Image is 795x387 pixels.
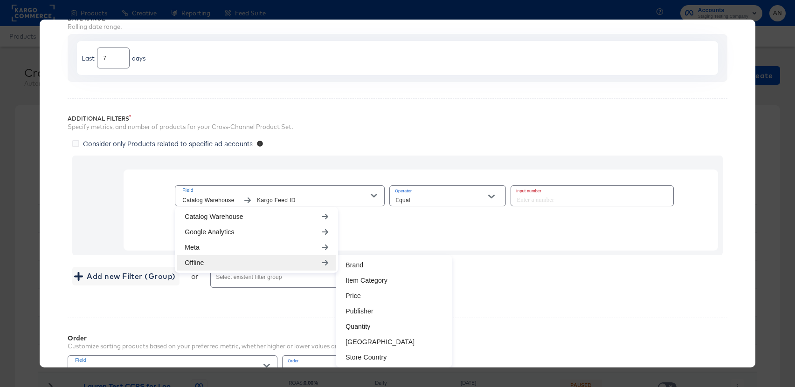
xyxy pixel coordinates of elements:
[257,196,371,205] span: Kargo Feed ID
[75,365,131,375] span: Meta
[68,115,727,122] div: Additional Filters
[68,342,361,351] div: Customize sorting products based on your preferred metric, whether higher or lower values are bet...
[76,270,175,283] span: Add new Filter (Group)
[338,304,450,319] li: Publisher
[150,365,263,375] span: Facebook Spend
[97,44,129,64] input: Enter a number
[338,350,450,365] li: Store Country
[338,319,450,334] li: Quantity
[82,54,95,63] div: Last
[177,255,336,271] li: Offline
[68,22,727,31] div: Rolling date range.
[338,288,450,304] li: Price
[511,186,668,206] input: Enter a number
[182,186,371,195] span: Field
[338,334,450,350] li: [GEOGRAPHIC_DATA]
[177,240,336,255] li: Meta
[338,258,450,273] li: Brand
[72,267,179,285] button: Add new Filter (Group)
[83,139,253,148] span: Consider only Products related to specific ad accounts
[68,122,727,131] div: Specify metrics, and number of products for your Cross-Channel Product Set.
[338,273,450,288] li: Item Category
[132,54,145,63] div: days
[68,355,277,376] button: FieldMetaFacebook Spend
[182,196,238,205] span: Catalog Warehouse
[75,356,263,365] span: Field
[177,209,336,224] li: Catalog Warehouse
[191,272,199,281] div: or
[175,185,385,206] button: FieldCatalog WarehouseKargo Feed ID
[68,334,361,342] div: Order
[484,190,498,204] button: Open
[177,224,336,240] li: Google Analytics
